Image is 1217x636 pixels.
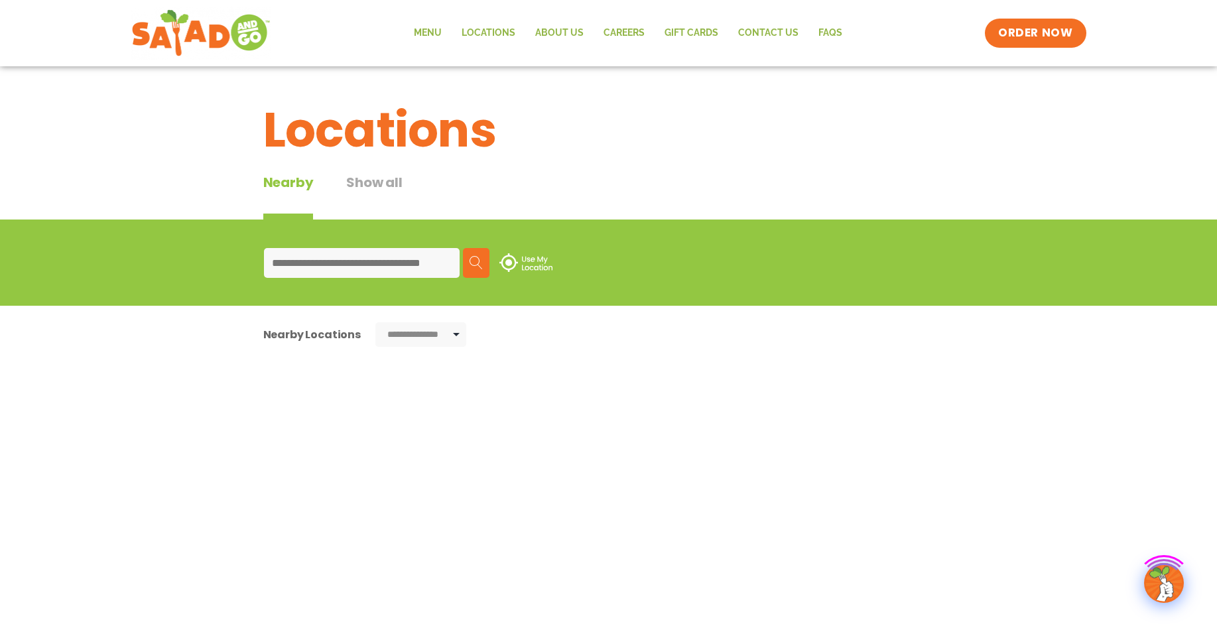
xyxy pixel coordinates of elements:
[452,18,525,48] a: Locations
[346,172,402,220] button: Show all
[808,18,852,48] a: FAQs
[998,25,1072,41] span: ORDER NOW
[655,18,728,48] a: GIFT CARDS
[263,172,314,220] div: Nearby
[404,18,852,48] nav: Menu
[263,94,954,166] h1: Locations
[499,253,552,272] img: use-location.svg
[525,18,594,48] a: About Us
[263,326,361,343] div: Nearby Locations
[594,18,655,48] a: Careers
[263,172,436,220] div: Tabbed content
[470,256,483,269] img: search.svg
[985,19,1086,48] a: ORDER NOW
[728,18,808,48] a: Contact Us
[404,18,452,48] a: Menu
[131,7,271,60] img: new-SAG-logo-768×292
